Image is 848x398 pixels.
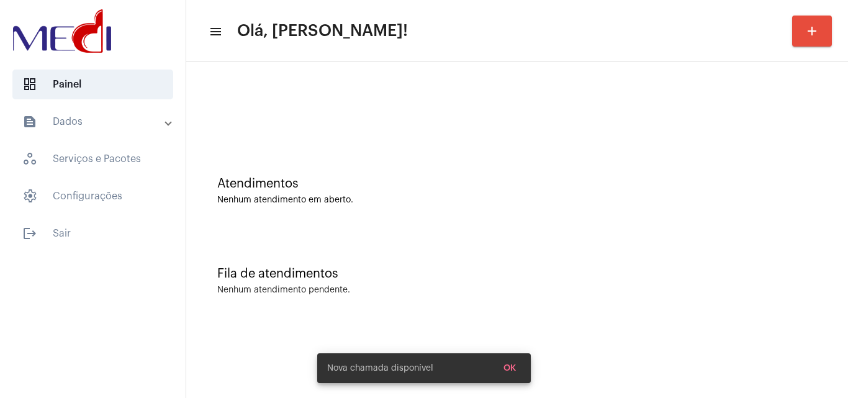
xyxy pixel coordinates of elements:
[805,24,819,38] mat-icon: add
[12,144,173,174] span: Serviços e Pacotes
[217,267,817,281] div: Fila de atendimentos
[209,24,221,39] mat-icon: sidenav icon
[327,362,433,374] span: Nova chamada disponível
[217,286,350,295] div: Nenhum atendimento pendente.
[12,181,173,211] span: Configurações
[22,189,37,204] span: sidenav icon
[22,77,37,92] span: sidenav icon
[7,107,186,137] mat-expansion-panel-header: sidenav iconDados
[217,196,817,205] div: Nenhum atendimento em aberto.
[217,177,817,191] div: Atendimentos
[494,357,526,379] button: OK
[12,219,173,248] span: Sair
[503,364,516,373] span: OK
[22,114,37,129] mat-icon: sidenav icon
[10,6,114,56] img: d3a1b5fa-500b-b90f-5a1c-719c20e9830b.png
[237,21,408,41] span: Olá, [PERSON_NAME]!
[12,70,173,99] span: Painel
[22,114,166,129] mat-panel-title: Dados
[22,226,37,241] mat-icon: sidenav icon
[22,152,37,166] span: sidenav icon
